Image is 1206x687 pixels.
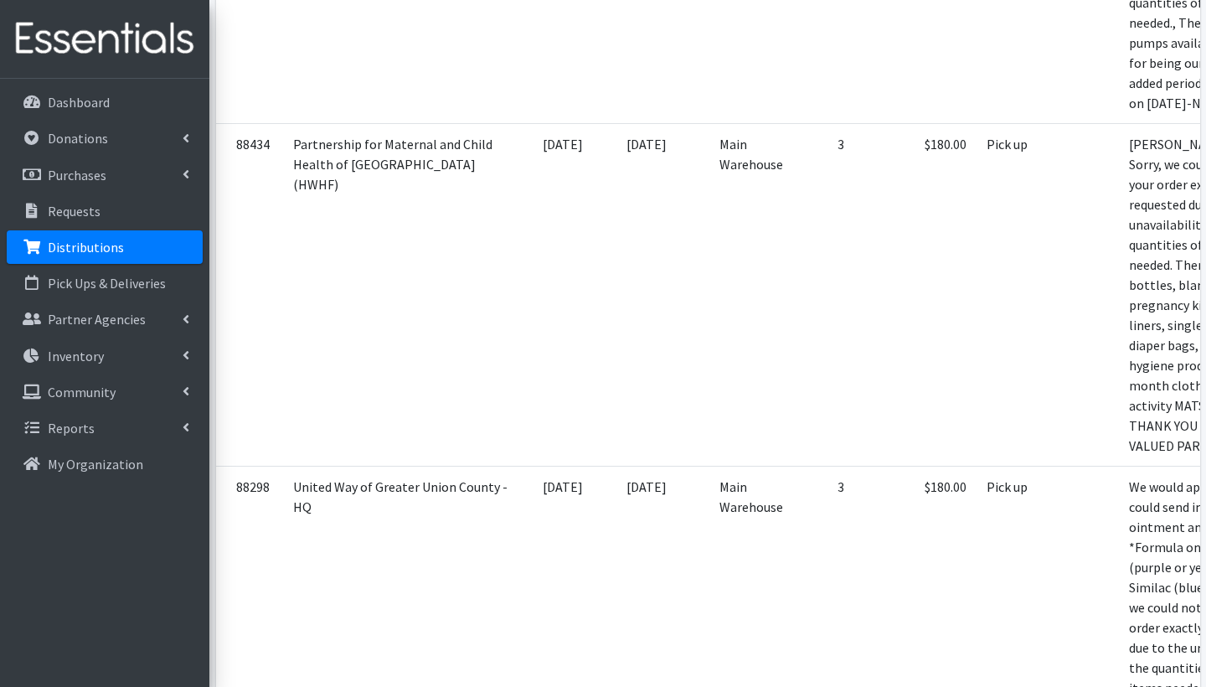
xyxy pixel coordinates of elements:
[977,124,1046,467] td: Pick up
[533,124,616,467] td: [DATE]
[48,456,143,473] p: My Organization
[7,302,203,336] a: Partner Agencies
[48,311,146,328] p: Partner Agencies
[48,275,166,292] p: Pick Ups & Deliveries
[48,94,110,111] p: Dashboard
[48,130,108,147] p: Donations
[7,230,203,264] a: Distributions
[7,339,203,373] a: Inventory
[616,124,709,467] td: [DATE]
[48,203,100,220] p: Requests
[283,124,533,467] td: Partnership for Maternal and Child Health of [GEOGRAPHIC_DATA] (HWHF)
[7,121,203,155] a: Donations
[854,124,977,467] td: $180.00
[7,194,203,228] a: Requests
[7,266,203,300] a: Pick Ups & Deliveries
[7,11,203,67] img: HumanEssentials
[709,124,793,467] td: Main Warehouse
[7,447,203,481] a: My Organization
[48,384,116,400] p: Community
[7,411,203,445] a: Reports
[7,375,203,409] a: Community
[216,124,283,467] td: 88434
[48,167,106,183] p: Purchases
[7,85,203,119] a: Dashboard
[48,348,104,364] p: Inventory
[48,420,95,436] p: Reports
[48,239,124,256] p: Distributions
[7,158,203,192] a: Purchases
[793,124,854,467] td: 3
